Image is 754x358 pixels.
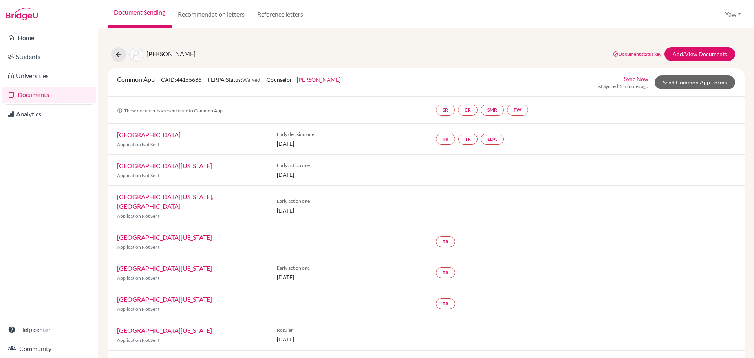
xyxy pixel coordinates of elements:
a: Send Common App Forms [655,75,735,89]
span: [DATE] [277,273,417,281]
a: TR [436,298,455,309]
a: Students [2,49,96,64]
span: Counselor: [267,76,340,83]
a: TR [436,236,455,247]
a: [GEOGRAPHIC_DATA] [117,131,181,138]
a: FW [507,105,528,116]
a: Help center [2,322,96,338]
span: [DATE] [277,206,417,215]
span: [PERSON_NAME] [146,50,196,57]
span: Common App [117,75,155,83]
span: Application Not Sent [117,275,159,281]
span: Application Not Sent [117,306,159,312]
span: Application Not Sent [117,141,159,147]
span: Early action one [277,198,417,205]
a: [GEOGRAPHIC_DATA][US_STATE], [GEOGRAPHIC_DATA] [117,193,213,210]
a: EDA [481,134,504,145]
a: Analytics [2,106,96,122]
a: [PERSON_NAME] [297,76,340,83]
span: Application Not Sent [117,173,159,178]
span: FERPA Status: [208,76,260,83]
a: [GEOGRAPHIC_DATA][US_STATE] [117,327,212,334]
span: [DATE] [277,140,417,148]
a: Universities [2,68,96,84]
a: TR [436,267,455,278]
span: [DATE] [277,171,417,179]
span: CAID: 44155686 [161,76,201,83]
a: TR [436,134,455,145]
a: TR [458,134,478,145]
a: Add/View Documents [664,47,735,61]
a: Sync Now [624,75,648,83]
a: SMR [481,105,504,116]
span: Regular [277,327,417,334]
span: Early decision one [277,131,417,138]
a: CR [458,105,478,116]
span: These documents are sent once to Common App [117,108,223,114]
a: Documents [2,87,96,103]
a: Community [2,341,96,356]
img: Bridge-U [6,8,38,20]
span: Waived [242,76,260,83]
span: Application Not Sent [117,244,159,250]
span: Early action one [277,264,417,272]
button: Yaw [721,7,745,22]
span: Application Not Sent [117,213,159,219]
span: Early action one [277,162,417,169]
a: [GEOGRAPHIC_DATA][US_STATE] [117,162,212,169]
span: Application Not Sent [117,337,159,343]
a: [GEOGRAPHIC_DATA][US_STATE] [117,233,212,241]
a: [GEOGRAPHIC_DATA][US_STATE] [117,296,212,303]
a: [GEOGRAPHIC_DATA][US_STATE] [117,264,212,272]
a: Home [2,30,96,46]
a: Document status key [613,51,661,57]
a: SR [436,105,455,116]
span: [DATE] [277,335,417,343]
span: Last Synced: 2 minutes ago [594,83,648,90]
